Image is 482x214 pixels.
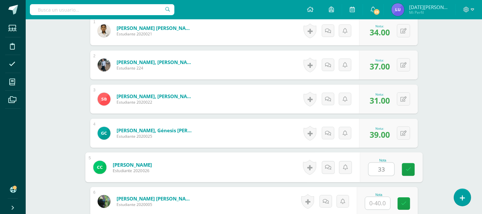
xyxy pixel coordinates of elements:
[370,27,390,38] span: 34.00
[117,65,194,71] span: Estudiante 224
[117,31,194,37] span: Estudiante 2020021
[117,25,194,31] a: [PERSON_NAME] [PERSON_NAME]
[98,127,110,140] img: e71012066a2bd81e449ef6892223aa7b.png
[117,127,194,134] a: [PERSON_NAME], Génesis [PERSON_NAME]
[370,92,390,97] div: Nota:
[98,195,110,208] img: e8542d1705c9954ceec5d5e6b2528ace.png
[373,8,380,15] span: 23
[112,161,152,168] a: [PERSON_NAME]
[112,168,152,174] span: Estudiante 2020026
[98,59,110,71] img: a1609f83f921d2bbf344bc67f55e8e2c.png
[409,4,448,10] span: [DATE][PERSON_NAME]
[409,10,448,15] span: Mi Perfil
[93,161,106,174] img: b1d1e51d57136bfcec50208e4cc24a32.png
[117,202,194,207] span: Estudiante 2020005
[30,4,174,15] input: Busca un usuario...
[370,126,390,131] div: Nota:
[370,58,390,62] div: Nota:
[117,93,194,99] a: [PERSON_NAME], [PERSON_NAME]
[370,61,390,72] span: 37.00
[365,197,390,209] input: 0-40.0
[368,159,397,162] div: Nota
[370,129,390,140] span: 39.00
[117,59,194,65] a: [PERSON_NAME], [PERSON_NAME]
[98,24,110,37] img: 54644770ab72f91041dbe665debfa417.png
[98,93,110,106] img: 7809f13f01cc4657eef23f3242b6dbb0.png
[117,134,194,139] span: Estudiante 2020025
[117,195,194,202] a: [PERSON_NAME] [PERSON_NAME]
[365,193,393,197] div: Nota
[391,3,404,16] img: ce3d0ac661155b37ff605ef86279b452.png
[370,24,390,28] div: Nota:
[370,95,390,106] span: 31.00
[117,99,194,105] span: Estudiante 2020022
[368,163,394,176] input: 0-40.0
